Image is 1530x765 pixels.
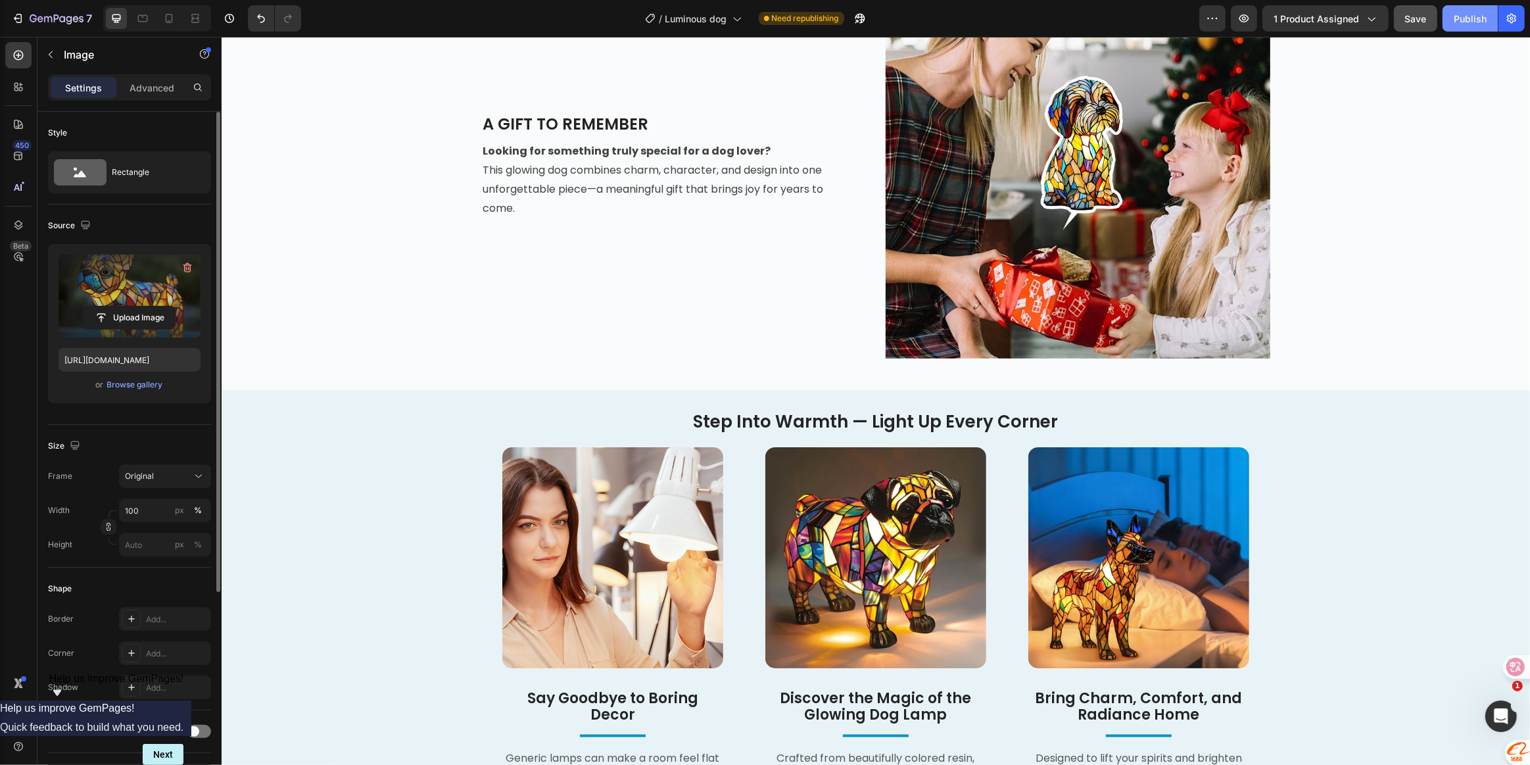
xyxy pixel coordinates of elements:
[112,157,192,187] div: Rectangle
[261,126,602,179] span: This glowing dog combines charm, character, and design into one unforgettable piece—a meaningful ...
[107,379,163,391] div: Browse gallery
[194,539,202,551] div: %
[175,505,184,516] div: px
[544,410,765,631] img: gempages_583483342196835032-15c379d3-bf13-457d-bcd7-3a34ade43e53.jpg
[772,12,839,24] span: Need republishing
[807,410,1028,631] img: gempages_583483342196835032-d0287fe3-b5dc-4d54-a425-7b1b62230475.jpg
[190,503,206,518] button: px
[130,81,174,95] p: Advanced
[48,539,72,551] label: Height
[1274,12,1359,26] span: 1 product assigned
[48,505,70,516] label: Width
[86,11,92,26] p: 7
[194,505,202,516] div: %
[48,613,74,625] div: Border
[12,140,32,151] div: 450
[96,377,104,393] span: or
[1485,701,1517,732] iframe: Intercom live chat
[659,12,663,26] span: /
[172,503,187,518] button: %
[559,651,750,687] span: Discover the Magic of the Glowing Dog Lamp
[48,470,72,482] label: Frame
[248,5,301,32] div: Undo/Redo
[5,5,98,32] button: 7
[175,539,184,551] div: px
[665,12,727,26] span: Luminous dog
[146,614,208,626] div: Add...
[146,648,208,660] div: Add...
[1262,5,1389,32] button: 1 product assigned
[59,348,201,372] input: https://example.com/image.jpg
[10,241,32,251] div: Beta
[84,306,176,330] button: Upload Image
[125,470,154,482] span: Original
[119,464,211,488] button: Original
[49,673,184,701] button: Show survey - Help us improve GemPages!
[172,537,187,553] button: %
[190,537,206,553] button: px
[65,81,102,95] p: Settings
[1405,13,1427,24] span: Save
[306,651,477,687] span: Say Goodbye to Boring Decor
[1394,5,1437,32] button: Save
[1454,12,1487,26] div: Publish
[48,647,74,659] div: Corner
[107,378,164,391] button: Browse gallery
[814,651,1021,687] span: Bring Charm, Comfort, and Radiance Home
[119,533,211,556] input: px%
[64,47,176,62] p: Image
[48,437,83,455] div: Size
[472,373,837,397] span: Step Into Warmth — Light Up Every Corner
[48,127,67,139] div: Style
[222,37,1530,765] iframe: Design area
[281,410,502,631] img: gempages_583483342196835032-33501382-15b9-4074-a911-6be196042ae9.jpg
[48,583,72,595] div: Shape
[261,107,549,122] strong: Looking for something truly special for a dog lover?
[1443,5,1498,32] button: Publish
[48,217,93,235] div: Source
[49,673,184,684] span: Help us improve GemPages!
[119,499,211,522] input: px%
[1512,681,1523,691] span: 1
[261,76,427,98] span: A GIFT TO REMEMBER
